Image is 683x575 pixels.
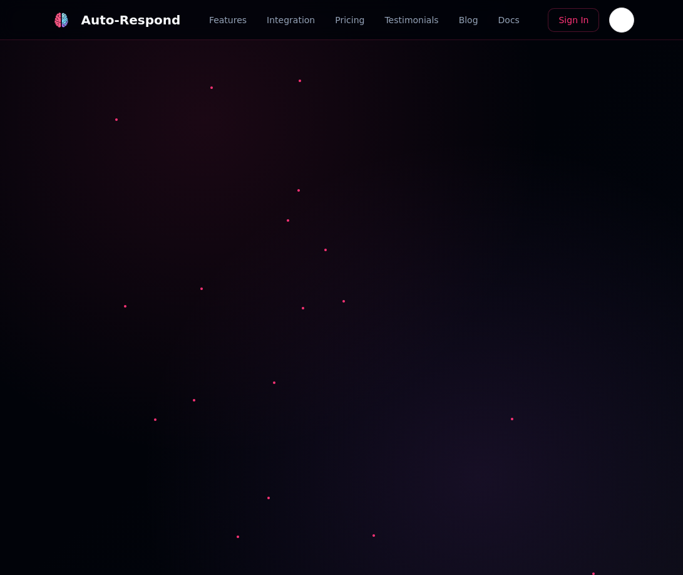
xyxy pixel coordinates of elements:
[49,8,181,33] a: Auto-Respond
[384,14,438,26] a: Testimonials
[335,14,364,26] a: Pricing
[548,8,599,32] a: Sign In
[209,14,247,26] a: Features
[53,13,68,28] img: logo.svg
[267,14,315,26] a: Integration
[81,11,181,29] div: Auto-Respond
[459,14,478,26] a: Blog
[498,14,520,26] a: Docs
